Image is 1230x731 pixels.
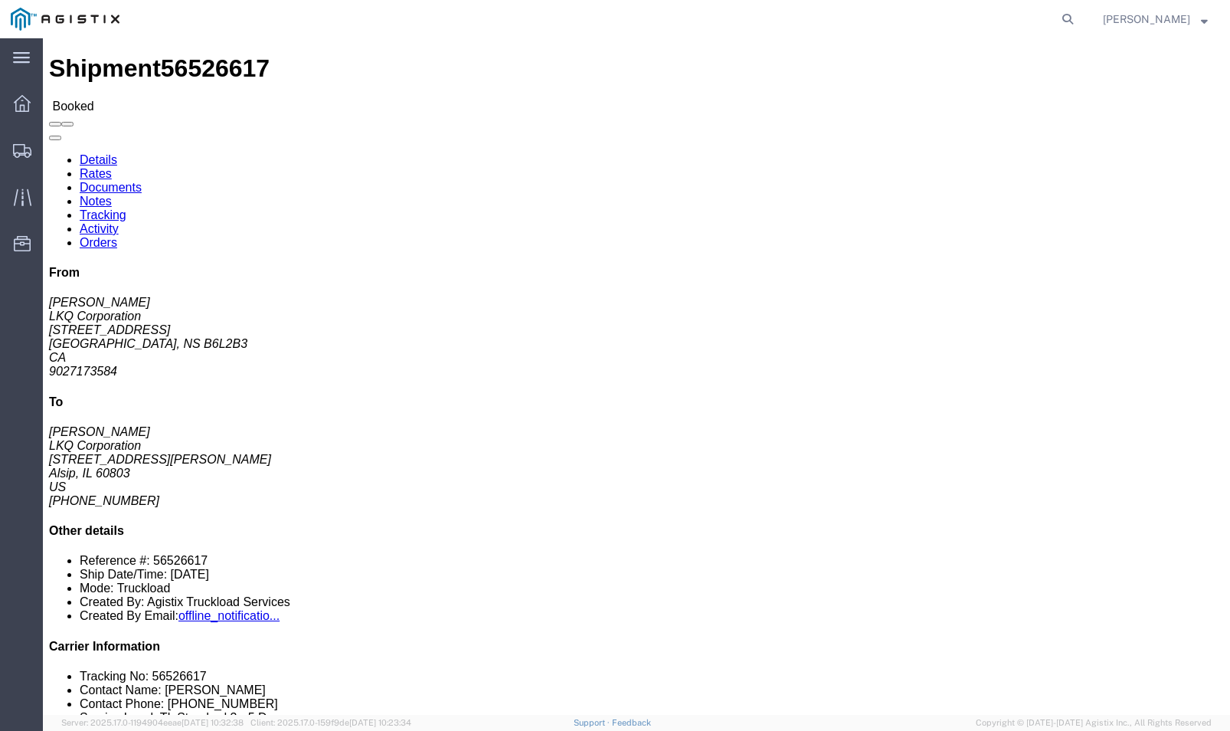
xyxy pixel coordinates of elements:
[61,718,244,727] span: Server: 2025.17.0-1194904eeae
[182,718,244,727] span: [DATE] 10:32:38
[1102,10,1209,28] button: [PERSON_NAME]
[349,718,411,727] span: [DATE] 10:23:34
[976,716,1212,729] span: Copyright © [DATE]-[DATE] Agistix Inc., All Rights Reserved
[1103,11,1190,28] span: Mustafa Sheriff
[250,718,411,727] span: Client: 2025.17.0-159f9de
[11,8,119,31] img: logo
[574,718,612,727] a: Support
[43,38,1230,715] iframe: FS Legacy Container
[612,718,651,727] a: Feedback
